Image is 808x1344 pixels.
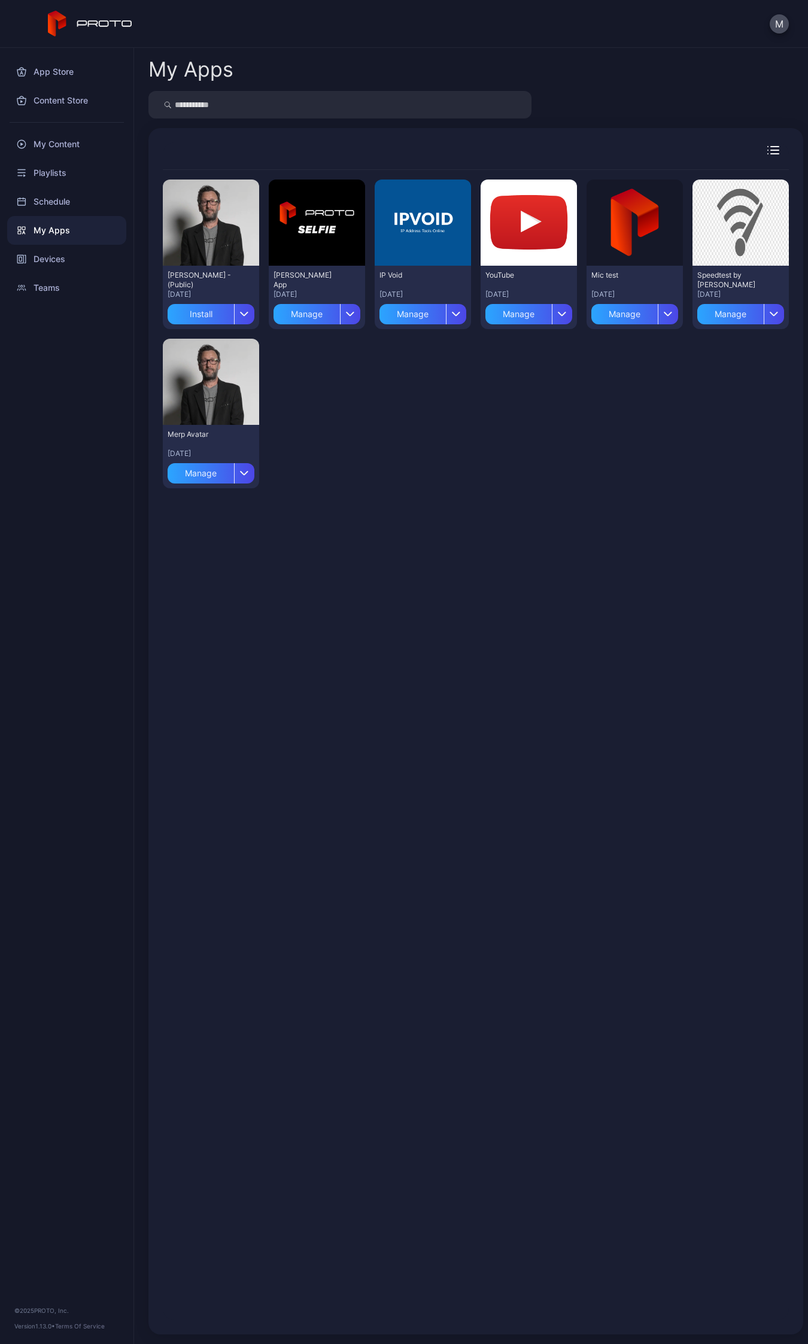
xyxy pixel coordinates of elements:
[591,290,678,299] div: [DATE]
[591,270,657,280] div: Mic test
[7,216,126,245] a: My Apps
[7,130,126,159] a: My Content
[7,86,126,115] a: Content Store
[168,449,254,458] div: [DATE]
[7,57,126,86] a: App Store
[55,1322,105,1330] a: Terms Of Service
[14,1306,119,1315] div: © 2025 PROTO, Inc.
[485,270,551,280] div: YouTube
[168,430,233,439] div: Merp Avatar
[148,59,233,80] div: My Apps
[7,159,126,187] a: Playlists
[7,187,126,216] a: Schedule
[168,458,254,484] button: Manage
[697,299,784,324] button: Manage
[379,299,466,324] button: Manage
[7,245,126,273] a: Devices
[697,290,784,299] div: [DATE]
[7,273,126,302] a: Teams
[485,299,572,324] button: Manage
[770,14,789,34] button: M
[274,290,360,299] div: [DATE]
[168,290,254,299] div: [DATE]
[485,304,552,324] div: Manage
[168,463,234,484] div: Manage
[168,304,234,324] div: Install
[697,270,763,290] div: Speedtest by Ookla
[485,290,572,299] div: [DATE]
[274,270,339,290] div: David Selfie App
[591,304,658,324] div: Manage
[168,299,254,324] button: Install
[14,1322,55,1330] span: Version 1.13.0 •
[379,304,446,324] div: Manage
[379,270,445,280] div: IP Void
[379,290,466,299] div: [DATE]
[274,299,360,324] button: Manage
[168,270,233,290] div: David N Persona - (Public)
[697,304,764,324] div: Manage
[274,304,340,324] div: Manage
[591,299,678,324] button: Manage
